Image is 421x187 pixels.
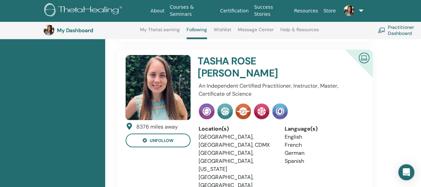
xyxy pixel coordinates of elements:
[285,125,360,133] div: Language(s)
[126,55,191,120] img: default.jpg
[378,28,385,33] img: chalkboard-teacher.svg
[199,149,274,173] li: [GEOGRAPHIC_DATA], [GEOGRAPHIC_DATA], [US_STATE]
[57,27,124,34] h3: My Dashboard
[187,27,207,39] a: Following
[285,157,360,165] li: Spanish
[140,27,180,38] a: My ThetaLearning
[148,5,167,17] a: About
[334,50,373,88] div: Certified Online Instructor
[285,133,360,141] li: English
[199,133,274,149] li: [GEOGRAPHIC_DATA], [GEOGRAPHIC_DATA], CDMX
[321,5,338,17] a: Store
[199,82,360,98] p: An Independent Certified Practitioner, Instructor, Master, Certificate of Science
[217,5,251,17] a: Certification
[356,50,372,65] img: Certified Online Instructor
[291,5,321,17] a: Resources
[126,134,191,147] button: unfollow
[167,1,217,20] a: Courses & Seminars
[238,27,274,38] a: Message Center
[44,3,124,18] img: logo.png
[199,125,274,133] div: Location(s)
[198,55,333,79] h4: TASHA ROSE [PERSON_NAME]
[251,1,291,20] a: Success Stories
[398,164,414,180] div: Open Intercom Messenger
[285,149,360,157] li: German
[214,27,231,38] a: Wishlist
[344,5,354,16] img: default.jpg
[280,27,319,38] a: Help & Resources
[285,141,360,149] li: French
[136,123,178,131] div: 8376 miles away
[44,25,54,36] img: default.jpg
